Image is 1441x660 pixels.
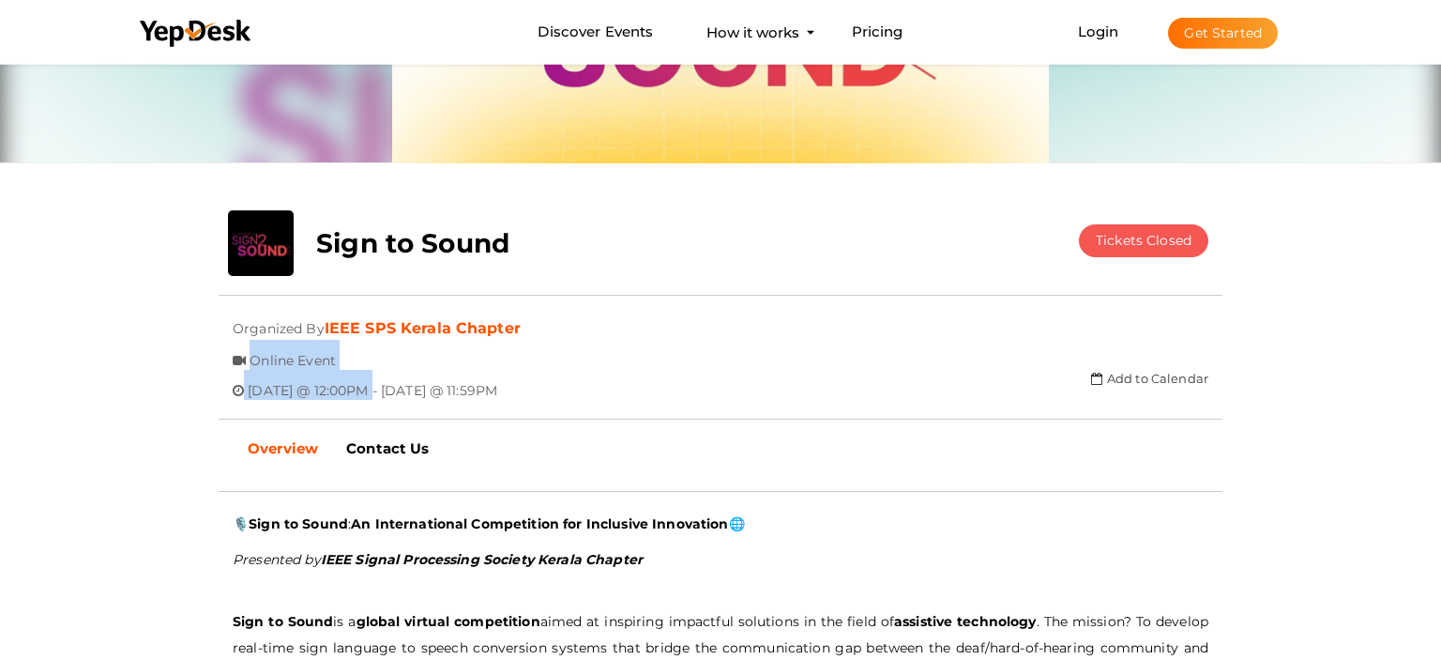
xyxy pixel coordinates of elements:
button: Tickets Closed [1079,224,1208,257]
a: Pricing [852,15,903,50]
a: Contact Us [332,425,443,472]
span: [DATE] @ 12:00PM - [DATE] @ 11:59PM [248,368,497,399]
b: Sign to Sound [249,515,348,532]
b: Sign to Sound [233,613,333,630]
a: IEEE SPS Kerala Chapter [325,319,521,337]
i: Presented by [233,551,643,568]
b: global virtual competition [356,613,540,630]
b: Overview [248,439,318,457]
span: Tickets Closed [1096,232,1191,249]
b: Sign to Sound [316,227,509,259]
p: 🎙️ : 🌐 [233,511,1208,537]
a: Overview [234,425,332,472]
span: Organized By [233,306,325,337]
b: Contact Us [346,439,429,457]
span: Online Event [250,338,336,369]
b: assistive technology [894,613,1037,630]
img: LV73XAPA_small.jpeg [228,210,294,276]
a: Add to Calendar [1091,371,1208,386]
button: How it works [701,15,805,50]
a: Login [1078,23,1119,40]
b: An International Competition for Inclusive Innovation [351,515,728,532]
button: Get Started [1168,18,1278,49]
b: IEEE Signal Processing Society Kerala Chapter [321,551,643,568]
a: Discover Events [538,15,653,50]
